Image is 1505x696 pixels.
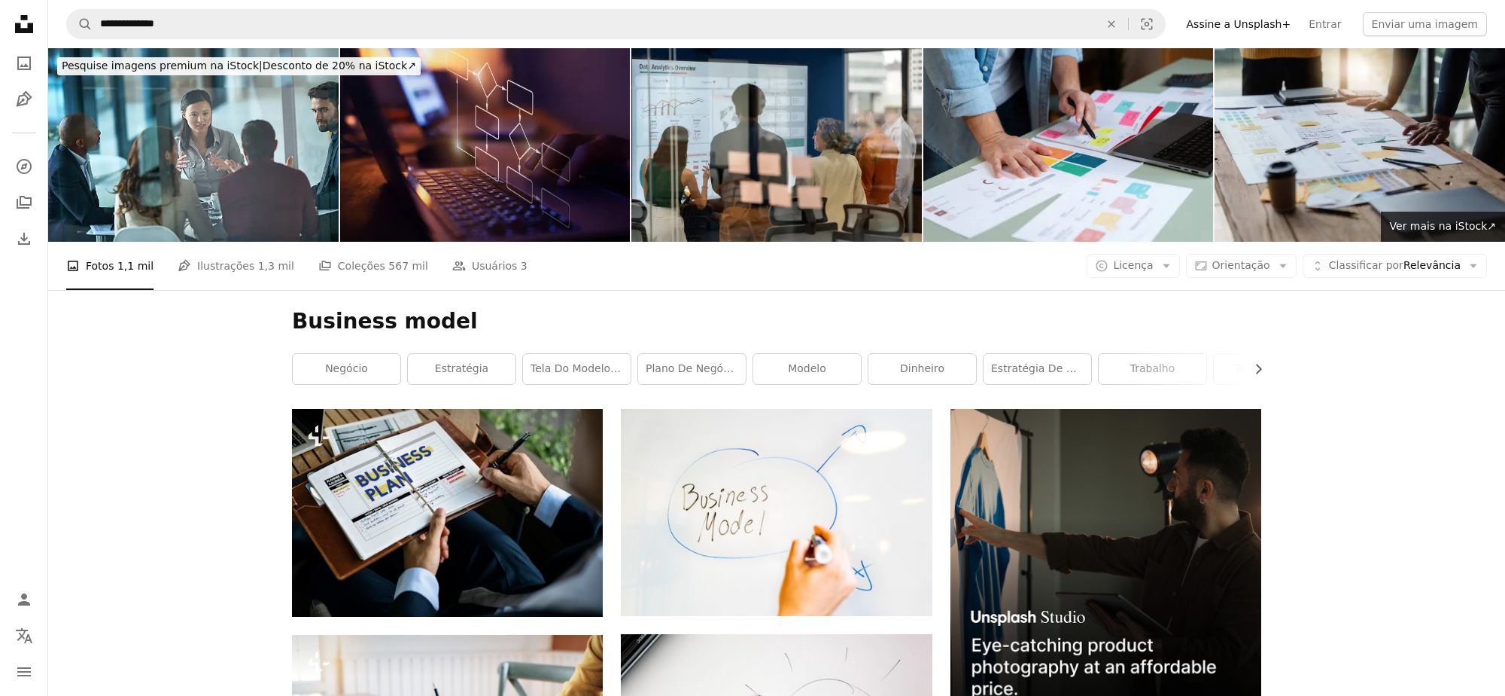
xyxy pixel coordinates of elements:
button: Pesquisa visual [1129,10,1165,38]
a: Usuários 3 [452,242,528,290]
span: Desconto de 20% na iStock ↗ [62,60,416,72]
button: Limpar [1095,10,1128,38]
button: Enviar uma imagem [1363,12,1487,36]
a: Coleções [9,188,39,218]
span: Ver mais na iStock ↗ [1390,220,1496,232]
img: Equipe diversificada de desenvolvimento de negócios debatendo novos produtos e serviços usando um... [631,48,922,242]
a: Ver mais na iStock↗ [1381,212,1505,242]
button: Idioma [9,621,39,651]
img: Elaboração de um novo modelo de negócios [48,48,339,242]
img: pessoa escrevendo em white paper [621,409,932,616]
a: trabalho [1099,354,1206,384]
button: Orientação [1186,254,1297,278]
span: Orientação [1212,259,1270,271]
img: Plano de Negócios Estratégia Marketing Organização Startup [292,409,603,617]
a: pessoa escrevendo em white paper [621,505,932,519]
span: Relevância [1329,258,1461,273]
a: Entrar / Cadastrar-se [9,585,39,615]
a: Plano de Negócios Estratégia Marketing Organização Startup [292,506,603,520]
a: Ilustrações 1,3 mil [178,242,294,290]
a: Explorar [9,151,39,182]
a: estratégia de negócios [984,354,1091,384]
span: Pesquise imagens premium na iStock | [62,60,263,72]
form: Pesquise conteúdo visual em todo o site [66,9,1166,39]
a: plano de negócios [638,354,746,384]
button: Menu [9,657,39,687]
a: modelo [753,354,861,384]
span: 3 [521,258,528,274]
a: negócio [293,354,400,384]
span: Classificar por [1329,259,1403,271]
a: Pesquise imagens premium na iStock|Desconto de 20% na iStock↗ [48,48,430,84]
img: Grupo de desenvolvedor ux e designer de interface do usuário brainstorming sobre design de interf... [1215,48,1505,242]
span: 567 mil [388,258,428,274]
a: estratégia [408,354,515,384]
a: dinheiro [868,354,976,384]
a: Tela do Modelo de Negócios [523,354,631,384]
a: Histórico de downloads [9,224,39,254]
a: Ilustrações [9,84,39,114]
button: Licença [1087,254,1179,278]
img: Web designer usando notas adesivas planejando design de site na mesa [923,48,1214,242]
button: Classificar porRelevância [1303,254,1487,278]
span: 1,3 mil [258,258,294,274]
button: rolar lista para a direita [1245,354,1261,384]
span: Licença [1113,259,1153,271]
a: Tecnologium [1214,354,1321,384]
button: Pesquise na Unsplash [67,10,93,38]
a: Fotos [9,48,39,78]
a: Assine a Unsplash+ [1178,12,1300,36]
img: conceito de processo de negócios, fluxograma [340,48,631,242]
h1: Business model [292,308,1261,335]
a: Entrar [1300,12,1350,36]
a: Coleções 567 mil [318,242,428,290]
